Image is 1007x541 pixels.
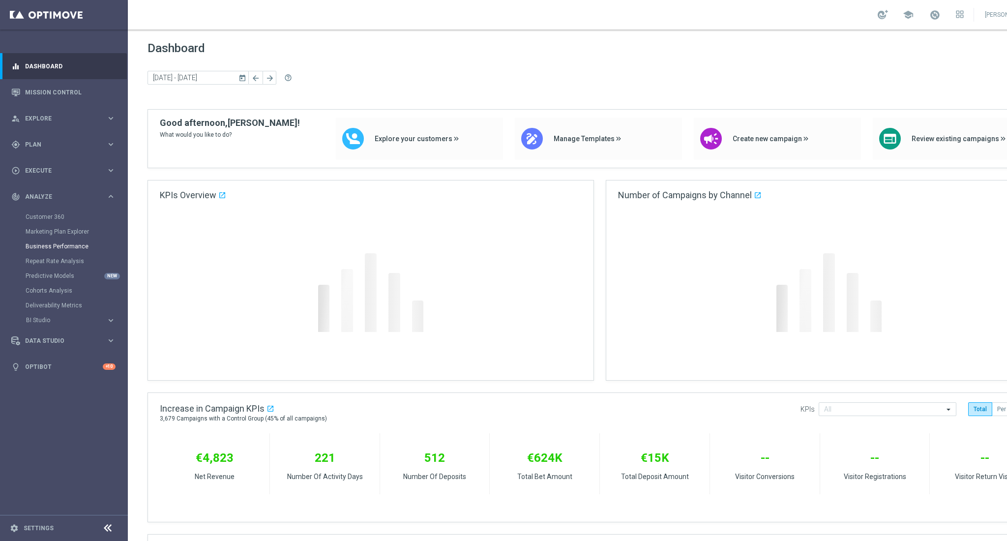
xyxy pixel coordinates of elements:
[11,62,20,71] i: equalizer
[25,194,106,200] span: Analyze
[106,114,116,123] i: keyboard_arrow_right
[11,115,116,122] button: person_search Explore keyboard_arrow_right
[903,9,914,20] span: school
[11,192,20,201] i: track_changes
[25,53,116,79] a: Dashboard
[26,316,116,324] button: BI Studio keyboard_arrow_right
[11,140,106,149] div: Plan
[26,228,102,236] a: Marketing Plan Explorer
[26,239,127,254] div: Business Performance
[11,193,116,201] button: track_changes Analyze keyboard_arrow_right
[11,141,116,149] button: gps_fixed Plan keyboard_arrow_right
[26,317,96,323] span: BI Studio
[11,79,116,105] div: Mission Control
[11,140,20,149] i: gps_fixed
[11,362,20,371] i: lightbulb
[11,114,106,123] div: Explore
[26,287,102,295] a: Cohorts Analysis
[26,224,127,239] div: Marketing Plan Explorer
[11,62,116,70] button: equalizer Dashboard
[26,254,127,269] div: Repeat Rate Analysis
[104,273,120,279] div: NEW
[106,166,116,175] i: keyboard_arrow_right
[26,317,106,323] div: BI Studio
[11,89,116,96] button: Mission Control
[25,168,106,174] span: Execute
[25,142,106,148] span: Plan
[11,336,106,345] div: Data Studio
[106,140,116,149] i: keyboard_arrow_right
[24,525,54,531] a: Settings
[11,337,116,345] button: Data Studio keyboard_arrow_right
[106,192,116,201] i: keyboard_arrow_right
[106,316,116,325] i: keyboard_arrow_right
[26,257,102,265] a: Repeat Rate Analysis
[11,166,20,175] i: play_circle_outline
[26,313,127,328] div: BI Studio
[26,213,102,221] a: Customer 360
[25,116,106,121] span: Explore
[11,167,116,175] button: play_circle_outline Execute keyboard_arrow_right
[103,363,116,370] div: +10
[26,272,102,280] a: Predictive Models
[25,354,103,380] a: Optibot
[26,283,127,298] div: Cohorts Analysis
[25,338,106,344] span: Data Studio
[10,524,19,533] i: settings
[11,192,106,201] div: Analyze
[11,354,116,380] div: Optibot
[26,269,127,283] div: Predictive Models
[25,79,116,105] a: Mission Control
[11,166,106,175] div: Execute
[26,301,102,309] a: Deliverability Metrics
[26,298,127,313] div: Deliverability Metrics
[11,114,20,123] i: person_search
[26,242,102,250] a: Business Performance
[11,363,116,371] button: lightbulb Optibot +10
[11,53,116,79] div: Dashboard
[106,336,116,345] i: keyboard_arrow_right
[26,210,127,224] div: Customer 360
